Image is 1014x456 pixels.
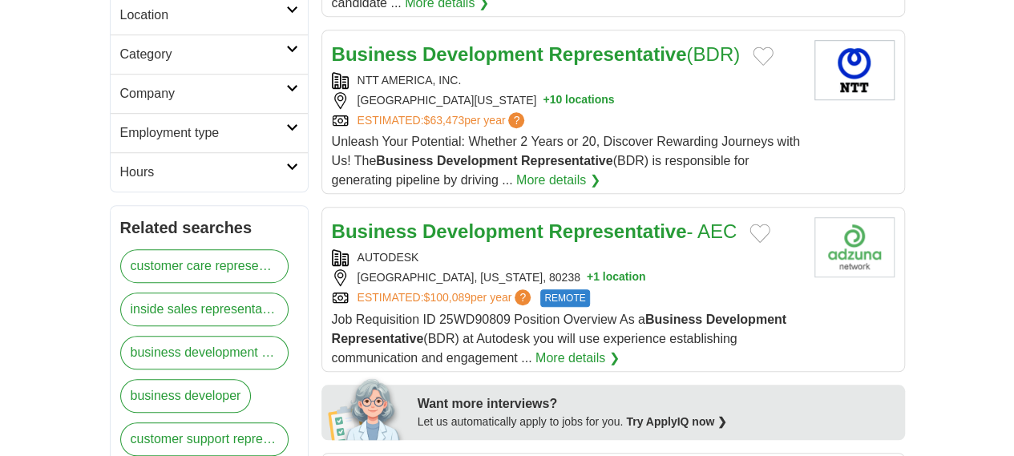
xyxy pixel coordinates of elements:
[332,220,418,242] strong: Business
[645,313,702,326] strong: Business
[437,154,517,167] strong: Development
[548,43,686,65] strong: Representative
[626,415,727,428] a: Try ApplyIQ now ❯
[120,293,289,326] a: inside sales representative
[111,74,308,113] a: Company
[111,152,308,192] a: Hours
[120,163,286,182] h2: Hours
[587,269,646,286] button: +1 location
[332,43,741,65] a: Business Development Representative(BDR)
[332,313,786,365] span: Job Requisition ID 25WD90809 Position Overview As a (BDR) at Autodesk you will use experience est...
[332,220,737,242] a: Business Development Representative- AEC
[543,92,614,109] button: +10 locations
[358,289,535,307] a: ESTIMATED:$100,089per year?
[535,349,620,368] a: More details ❯
[422,220,543,242] strong: Development
[587,269,593,286] span: +
[120,336,289,369] a: business development specialist
[508,112,524,128] span: ?
[332,135,800,187] span: Unleash Your Potential: Whether 2 Years or 20, Discover Rewarding Journeys with Us! The (BDR) is ...
[521,154,613,167] strong: Representative
[111,113,308,152] a: Employment type
[120,84,286,103] h2: Company
[332,92,802,109] div: [GEOGRAPHIC_DATA][US_STATE]
[705,313,786,326] strong: Development
[358,74,462,87] a: NTT AMERICA, INC.
[423,291,470,304] span: $100,089
[814,217,895,277] img: Autodesk logo
[543,92,549,109] span: +
[332,43,418,65] strong: Business
[120,6,286,25] h2: Location
[423,114,464,127] span: $63,473
[120,45,286,64] h2: Category
[422,43,543,65] strong: Development
[120,249,289,283] a: customer care representative
[418,414,895,430] div: Let us automatically apply to jobs for you.
[753,46,774,66] button: Add to favorite jobs
[328,376,406,440] img: apply-iq-scientist.png
[418,394,895,414] div: Want more interviews?
[358,112,528,129] a: ESTIMATED:$63,473per year?
[376,154,433,167] strong: Business
[332,332,424,345] strong: Representative
[120,422,289,456] a: customer support representative
[332,269,802,286] div: [GEOGRAPHIC_DATA], [US_STATE], 80238
[358,251,419,264] a: AUTODESK
[749,224,770,243] button: Add to favorite jobs
[814,40,895,100] img: NTT America Solutions logo
[548,220,686,242] strong: Representative
[515,289,531,305] span: ?
[120,216,298,240] h2: Related searches
[540,289,589,307] span: REMOTE
[111,34,308,74] a: Category
[516,171,600,190] a: More details ❯
[120,379,252,413] a: business developer
[120,123,286,143] h2: Employment type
